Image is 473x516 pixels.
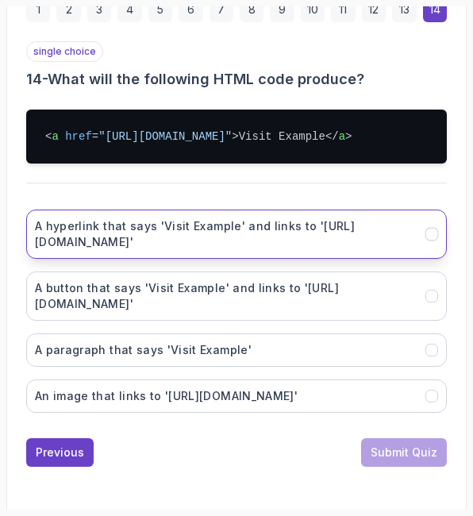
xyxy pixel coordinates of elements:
[35,280,416,312] h3: A button that says 'Visit Example' and links to '[URL][DOMAIN_NAME]'
[45,130,239,143] span: < = >
[26,333,447,367] button: A paragraph that says 'Visit Example'
[26,438,94,467] button: Previous
[35,218,416,250] h3: A hyperlink that says 'Visit Example' and links to '[URL][DOMAIN_NAME]'
[65,130,92,143] span: href
[26,68,447,90] h3: 14 - What will the following HTML code produce?
[35,342,252,358] h3: A paragraph that says 'Visit Example'
[35,388,298,404] h3: An image that links to '[URL][DOMAIN_NAME]'
[26,41,103,62] p: single choice
[36,445,84,460] div: Previous
[26,271,447,321] button: A button that says 'Visit Example' and links to 'https://example.com'
[325,130,352,143] span: </ >
[26,110,447,164] pre: Visit Example
[339,130,345,143] span: a
[26,210,447,259] button: A hyperlink that says 'Visit Example' and links to 'https://example.com'
[52,130,58,143] span: a
[371,445,437,460] div: Submit Quiz
[98,130,232,143] span: "[URL][DOMAIN_NAME]"
[361,438,447,467] button: Submit Quiz
[26,379,447,413] button: An image that links to 'https://example.com'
